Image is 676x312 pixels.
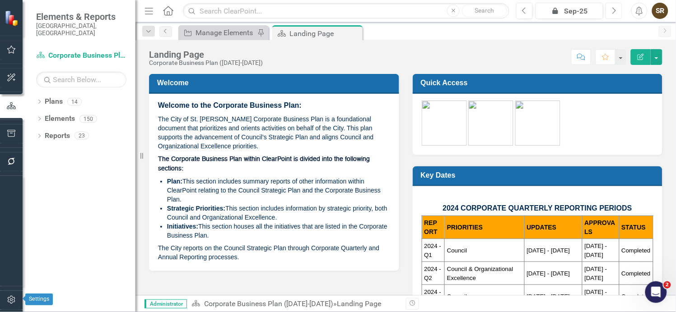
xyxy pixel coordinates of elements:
[196,27,255,38] div: Manage Elements
[25,294,53,305] div: Settings
[183,3,509,19] input: Search ClearPoint...
[421,171,658,179] h3: Key Dates
[424,289,442,304] span: 2024 - Q3
[447,293,467,300] span: Council
[475,7,494,14] span: Search
[45,131,70,141] a: Reports
[536,3,603,19] button: Sep-25
[224,205,226,212] strong: :
[191,299,399,309] div: »
[421,78,658,87] h3: Quick Access
[157,78,394,87] h3: Welcome
[539,6,600,17] div: Sep-25
[582,216,619,239] th: APPROVALS
[585,243,607,258] span: [DATE] - [DATE]
[664,281,671,289] span: 2
[337,299,381,308] div: Landing Page
[167,178,182,185] strong: Plan:
[36,72,126,87] input: Search Below...
[527,270,570,277] span: [DATE] - [DATE]
[167,223,198,230] strong: Initiatives:
[447,266,513,281] span: Council & Organizational Excellence
[524,216,582,239] th: UPDATES
[45,114,75,124] a: Elements
[289,28,360,39] div: Landing Page
[424,266,442,281] span: 2024 - Q2
[149,50,263,60] div: Landing Page
[79,115,97,123] div: 150
[527,293,570,300] span: [DATE] - [DATE]
[67,98,82,106] div: 14
[36,11,126,22] span: Elements & Reports
[45,96,63,107] a: Plans
[422,101,467,146] img: CBP-green%20v2.png
[462,5,507,17] button: Search
[149,60,263,66] div: Corporate Business Plan ([DATE]-[DATE])
[4,9,21,27] img: ClearPoint Strategy
[158,113,390,152] p: The City of St. [PERSON_NAME] Corporate Business Plan is a foundational document that prioritizes...
[585,266,607,281] span: [DATE] - [DATE]
[645,281,667,303] iframe: Intercom live chat
[36,50,126,61] a: Corporate Business Plan ([DATE]-[DATE])
[75,132,89,140] div: 23
[181,27,255,38] a: Manage Elements
[424,243,442,258] span: 2024 - Q1
[204,299,333,308] a: Corporate Business Plan ([DATE]-[DATE])
[158,101,302,109] span: Welcome to the Corporate Business Plan:
[622,247,651,254] span: Completed
[443,204,632,212] span: 2024 CORPORATE QUARTERLY REPORTING PERIODS
[515,101,560,146] img: Training-green%20v2.png
[622,293,651,300] span: Completed
[167,205,224,212] strong: Strategic Priorities
[167,177,390,204] li: This section includes summary reports of other information within ClearPoint relating to the Coun...
[468,101,513,146] img: Assignments.png
[622,270,651,277] span: Completed
[527,247,570,254] span: [DATE] - [DATE]
[447,247,467,254] span: Council
[619,216,653,239] th: STATUS
[652,3,668,19] button: SR
[145,299,187,308] span: Administrator
[158,156,370,172] span: The Corporate Business Plan within ClearPoint is divided into the following sections:
[422,216,445,239] th: REPORT
[167,222,390,240] li: This section houses all the initiatives that are listed in the Corporate Business Plan.
[585,289,607,304] span: [DATE] - [DATE]
[445,216,525,239] th: PRIORITIES
[158,244,379,261] span: The City reports on the Council Strategic Plan through Corporate Quarterly and Annual Reporting p...
[167,204,390,222] li: This section includes information by strategic priority, both Council and Organizational Excellence.
[36,22,126,37] small: [GEOGRAPHIC_DATA], [GEOGRAPHIC_DATA]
